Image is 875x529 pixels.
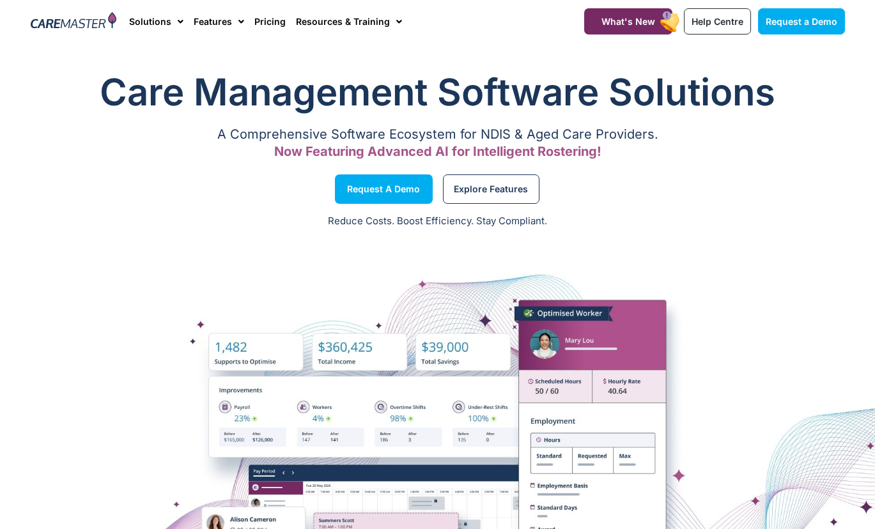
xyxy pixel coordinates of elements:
p: Reduce Costs. Boost Efficiency. Stay Compliant. [8,214,867,229]
span: Request a Demo [766,16,837,27]
span: What's New [601,16,655,27]
p: A Comprehensive Software Ecosystem for NDIS & Aged Care Providers. [31,130,845,139]
span: Help Centre [692,16,743,27]
a: Request a Demo [758,8,845,34]
span: Request a Demo [347,186,420,192]
span: Now Featuring Advanced AI for Intelligent Rostering! [274,144,601,159]
a: What's New [584,8,672,34]
span: Explore Features [454,186,528,192]
a: Request a Demo [335,174,433,204]
h1: Care Management Software Solutions [31,66,845,118]
a: Help Centre [684,8,751,34]
a: Explore Features [443,174,539,204]
img: CareMaster Logo [31,12,117,31]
